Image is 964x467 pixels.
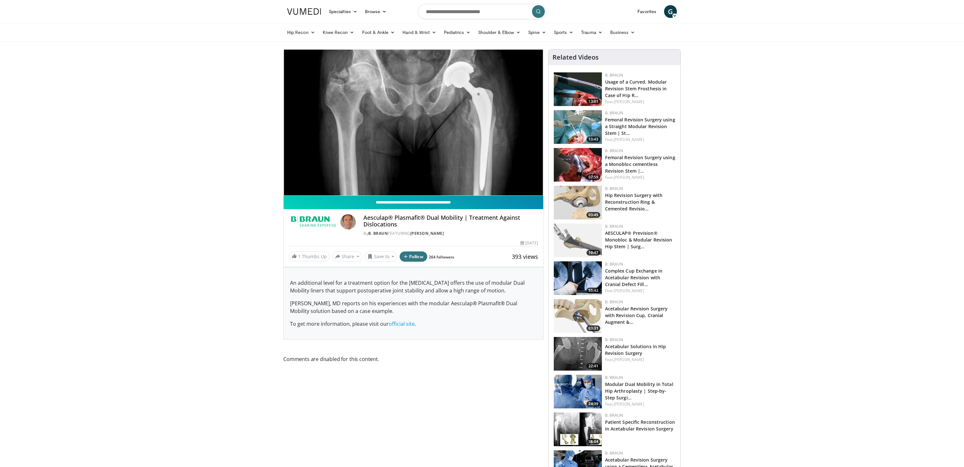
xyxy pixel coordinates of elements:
p: [PERSON_NAME], MD reports on his experiences with the modular Aesculap® Plasmafit® Dual Mobility ... [290,299,537,315]
a: Trauma [577,26,606,39]
a: B. Braun [605,337,623,342]
a: B. Braun [605,450,623,456]
a: Spine [524,26,550,39]
a: Complex Cup Exchange in Acetabular Revision with Cranial Defect Fill… [605,268,662,287]
span: 38:04 [586,439,600,445]
img: 44575493-eacc-451e-831c-71696420bc06.150x105_q85_crop-smart_upscale.jpg [554,299,602,333]
a: B. Braun [605,299,623,305]
img: 02bae65a-3e50-4479-bcad-97a5b0444292.150x105_q85_crop-smart_upscale.jpg [554,337,602,371]
a: B. Braun [368,231,388,236]
a: 10:47 [554,224,602,257]
button: Save to [365,251,397,262]
a: B. Braun [605,72,623,78]
span: 07:59 [586,174,600,180]
img: 11812003-c2d2-41b2-9ca3-de931d805d84.png.150x105_q85_crop-smart_upscale.png [554,186,602,219]
div: Feat. [605,137,675,143]
img: Avatar [340,214,356,230]
div: By FEATURING [363,231,538,236]
img: 97950487-ad54-47b6-9334-a8a64355b513.150x105_q85_crop-smart_upscale.jpg [554,148,602,182]
a: 24:39 [554,375,602,408]
a: B. Braun [605,110,623,116]
a: Hand & Wrist [399,26,440,39]
a: 1 Thumbs Up [289,251,330,261]
img: 3f0fddff-fdec-4e4b-bfed-b21d85259955.150x105_q85_crop-smart_upscale.jpg [554,72,602,106]
a: 07:59 [554,148,602,182]
input: Search topics, interventions [418,4,546,19]
img: 8b64c0ca-f349-41b4-a711-37a94bb885a5.jpg.150x105_q85_crop-smart_upscale.jpg [554,261,602,295]
a: Patient Specific Reconstruction in Acetabular Revision Surgery [605,419,675,432]
a: 55:43 [554,261,602,295]
a: AESCULAP® Prevision® Monobloc & Modular Revision Hip Stem | Surg… [605,230,672,250]
img: 4275ad52-8fa6-4779-9598-00e5d5b95857.150x105_q85_crop-smart_upscale.jpg [554,110,602,144]
a: Pediatrics [440,26,474,39]
div: Feat. [605,357,675,363]
a: Acetabular Solutions in Hip Revision Surgery [605,343,666,356]
div: Feat. [605,99,675,105]
a: 13:01 [554,72,602,106]
img: de8a3f0b-9d6b-4168-8ad5-47c6e5c9e997.png.150x105_q85_crop-smart_upscale.png [554,224,602,257]
a: [PERSON_NAME] [614,99,644,104]
a: [PERSON_NAME] [614,137,644,142]
span: 22:41 [586,363,600,369]
span: 55:43 [586,288,600,293]
a: 264 followers [429,254,454,260]
a: G [664,5,677,18]
a: Specialties [325,5,361,18]
span: 393 views [512,253,538,260]
a: 13:43 [554,110,602,144]
a: Sports [550,26,578,39]
div: Feat. [605,288,675,294]
div: Feat. [605,401,675,407]
span: 03:31 [586,325,600,331]
a: 38:04 [554,413,602,446]
span: Comments are disabled for this content. [283,355,544,363]
a: Business [606,26,639,39]
a: B. Braun [605,148,623,153]
a: Hip Revision Surgery with Reconstruction Ring & Cemented Revisio… [605,192,663,212]
a: [PERSON_NAME] [614,357,644,362]
p: An additional level for a treatment option for the [MEDICAL_DATA] offers the use of modular Dual ... [290,279,537,294]
button: Share [332,251,362,262]
a: B. Braun [605,413,623,418]
a: B. Braun [605,186,623,191]
a: Modular Dual Mobility in Total Hip Arthroplasty | Step-by-Step Surgi… [605,381,673,401]
a: B. Braun [605,224,623,229]
a: 03:31 [554,299,602,333]
h4: Aesculap® Plasmafit® Dual Mobility | Treatment Against Dislocations [363,214,538,228]
a: Usage of a Curved, Modular Revision Stem Prosthesis in Case of Hip R… [605,79,667,98]
span: 24:39 [586,401,600,407]
a: Femoral Revision Surgery using a Monobloc cementless Revision Stem |… [605,154,675,174]
img: VuMedi Logo [287,8,321,15]
a: Hip Recon [283,26,319,39]
span: 13:43 [586,136,600,142]
a: 03:45 [554,186,602,219]
a: [PERSON_NAME] [614,288,644,293]
h4: Related Videos [553,53,599,61]
span: 10:47 [586,250,600,256]
a: Favorites [634,5,660,18]
img: B. Braun [289,214,338,230]
a: Foot & Ankle [358,26,399,39]
a: Acetabular Revision Surgery with Revision Cup, Cranial Augment &… [605,306,668,325]
a: Browse [361,5,391,18]
div: [DATE] [520,240,538,246]
a: 22:41 [554,337,602,371]
img: 1be97fe6-c631-48ff-a7bc-f87cc216c669.150x105_q85_crop-smart_upscale.jpg [554,375,602,408]
p: To get more information, please visit our . [290,320,537,328]
a: Shoulder & Elbow [474,26,524,39]
a: Knee Recon [319,26,358,39]
div: Feat. [605,175,675,180]
span: 1 [298,253,301,259]
img: 031ef1c2-716f-4a4e-a3a0-acb9e2e74905.150x105_q85_crop-smart_upscale.jpg [554,413,602,446]
a: Femoral Revision Surgery using a Straight Modular Revision Stem | St… [605,117,675,136]
a: B. Braun [605,261,623,267]
a: [PERSON_NAME] [410,231,444,236]
a: [PERSON_NAME] [614,401,644,407]
span: 03:45 [586,212,600,218]
span: 13:01 [586,99,600,104]
a: official site [389,320,415,327]
a: [PERSON_NAME] [614,175,644,180]
a: B. Braun [605,375,623,380]
video-js: Video Player [284,50,543,196]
